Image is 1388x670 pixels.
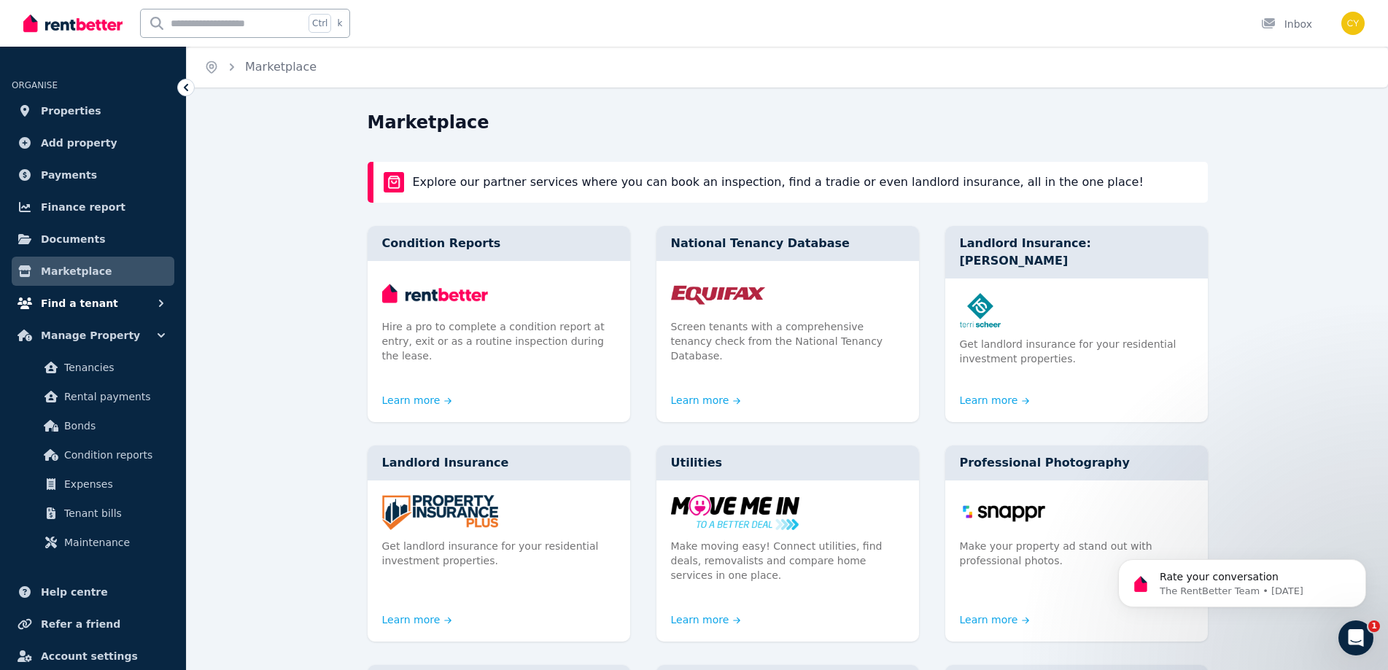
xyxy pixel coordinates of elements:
span: Marketplace [41,262,112,280]
a: Marketplace [245,60,317,74]
img: National Tenancy Database [671,276,904,311]
span: Help centre [41,583,108,601]
a: Marketplace [12,257,174,286]
div: Inbox [1261,17,1312,31]
button: Manage Property [12,321,174,350]
span: Manage Property [41,327,140,344]
span: ORGANISE [12,80,58,90]
nav: Breadcrumb [187,47,334,87]
img: CHAO YI QIU [1341,12,1365,35]
a: Expenses [18,470,168,499]
p: Hire a pro to complete a condition report at entry, exit or as a routine inspection during the le... [382,319,616,363]
span: Finance report [41,198,125,216]
div: Professional Photography [945,445,1208,480]
a: Bonds [18,411,168,440]
img: Professional Photography [960,495,1193,530]
a: Learn more [382,393,452,408]
span: Properties [41,102,101,120]
p: Make moving easy! Connect utilities, find deals, removalists and compare home services in one place. [671,539,904,583]
a: Add property [12,128,174,157]
a: Learn more [671,393,741,408]
div: Utilities [656,445,919,480]
a: Tenancies [18,353,168,382]
a: Learn more [960,612,1030,627]
span: Expenses [64,475,163,493]
span: Rental payments [64,388,163,405]
span: Tenant bills [64,505,163,522]
iframe: Intercom notifications message [1096,529,1388,631]
span: k [337,17,342,29]
a: Rental payments [18,382,168,411]
a: Learn more [960,393,1030,408]
span: Find a tenant [41,295,118,312]
a: Learn more [382,612,452,627]
img: Utilities [671,495,904,530]
span: Refer a friend [41,615,120,633]
p: Make your property ad stand out with professional photos. [960,539,1193,568]
span: 1 [1368,620,1380,632]
span: Add property [41,134,117,152]
img: Landlord Insurance [382,495,616,530]
p: Get landlord insurance for your residential investment properties. [960,337,1193,366]
a: Help centre [12,577,174,607]
div: Condition Reports [368,226,630,261]
img: rentBetter Marketplace [384,172,404,192]
a: Condition reports [18,440,168,470]
img: RentBetter [23,12,123,34]
p: Explore our partner services where you can book an inspection, find a tradie or even landlord ins... [413,174,1144,191]
iframe: Intercom live chat [1338,620,1373,655]
a: Learn more [671,612,741,627]
div: Landlord Insurance: [PERSON_NAME] [945,226,1208,278]
button: Find a tenant [12,289,174,318]
a: Maintenance [18,528,168,557]
a: Finance report [12,192,174,222]
h1: Marketplace [368,111,489,134]
span: Payments [41,166,97,184]
a: Tenant bills [18,499,168,528]
a: Payments [12,160,174,190]
span: Maintenance [64,534,163,551]
a: Refer a friend [12,609,174,639]
span: Tenancies [64,359,163,376]
span: Ctrl [309,14,331,33]
img: Condition Reports [382,276,616,311]
a: Documents [12,225,174,254]
span: Bonds [64,417,163,435]
span: Documents [41,230,106,248]
p: Screen tenants with a comprehensive tenancy check from the National Tenancy Database. [671,319,904,363]
a: Properties [12,96,174,125]
img: Landlord Insurance: Terri Scheer [960,293,1193,328]
div: National Tenancy Database [656,226,919,261]
div: Landlord Insurance [368,445,630,480]
p: Get landlord insurance for your residential investment properties. [382,539,616,568]
span: Account settings [41,647,138,665]
span: Condition reports [64,446,163,464]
